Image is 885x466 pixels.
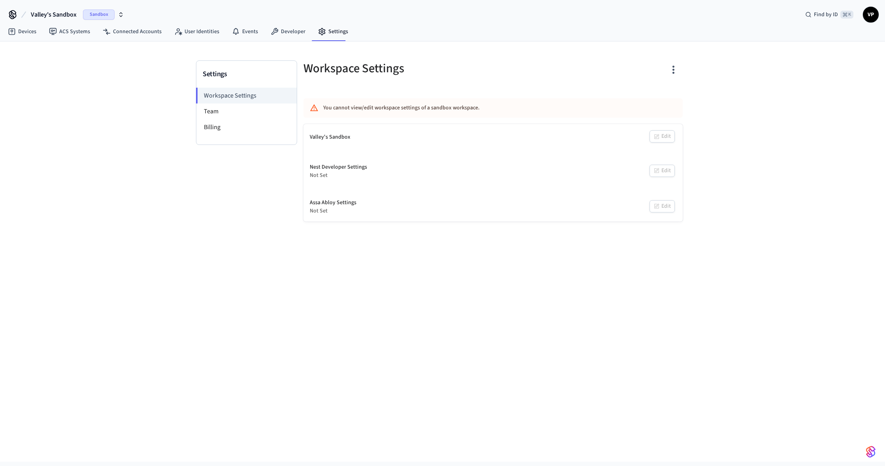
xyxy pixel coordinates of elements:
[196,119,297,135] li: Billing
[96,24,168,39] a: Connected Accounts
[310,207,356,215] div: Not Set
[864,8,878,22] span: VP
[840,11,853,19] span: ⌘ K
[310,163,367,171] div: Nest Developer Settings
[310,133,350,141] div: Valley's Sandbox
[310,171,367,180] div: Not Set
[312,24,354,39] a: Settings
[226,24,264,39] a: Events
[31,10,77,19] span: Valley's Sandbox
[303,60,488,77] h5: Workspace Settings
[264,24,312,39] a: Developer
[196,88,297,103] li: Workspace Settings
[168,24,226,39] a: User Identities
[863,7,879,23] button: VP
[799,8,860,22] div: Find by ID⌘ K
[203,69,290,80] h3: Settings
[196,103,297,119] li: Team
[43,24,96,39] a: ACS Systems
[814,11,838,19] span: Find by ID
[866,445,876,458] img: SeamLogoGradient.69752ec5.svg
[323,101,616,115] div: You cannot view/edit workspace settings of a sandbox workspace.
[2,24,43,39] a: Devices
[310,199,356,207] div: Assa Abloy Settings
[83,9,115,20] span: Sandbox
